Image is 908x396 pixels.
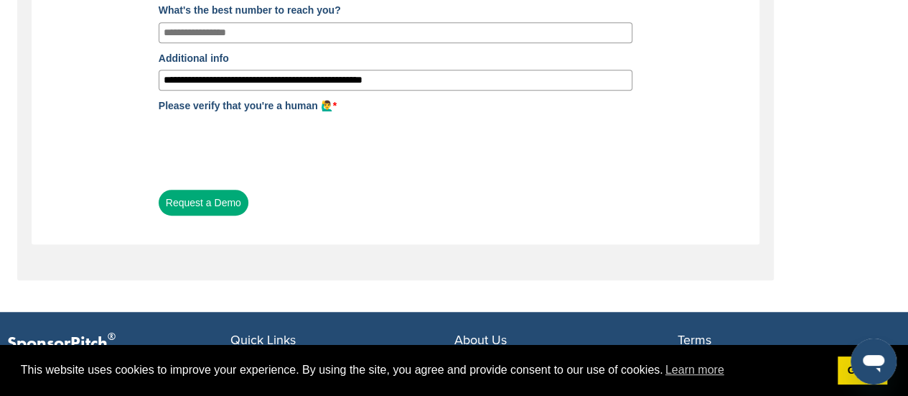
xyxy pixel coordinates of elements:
[159,118,377,174] iframe: reCAPTCHA
[21,359,826,381] span: This website uses cookies to improve your experience. By using the site, you agree and provide co...
[838,356,887,385] a: dismiss cookie message
[230,332,296,348] span: Quick Links
[159,50,632,66] label: Additional info
[678,332,711,348] span: Terms
[108,328,116,346] span: ®
[159,98,632,114] label: Please verify that you're a human 🙋‍♂️
[159,2,632,18] label: What's the best number to reach you?
[454,332,507,348] span: About Us
[663,359,726,381] a: learn more about cookies
[7,333,230,354] p: SponsorPitch
[851,339,897,385] iframe: Button to launch messaging window
[159,190,248,216] button: Request a Demo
